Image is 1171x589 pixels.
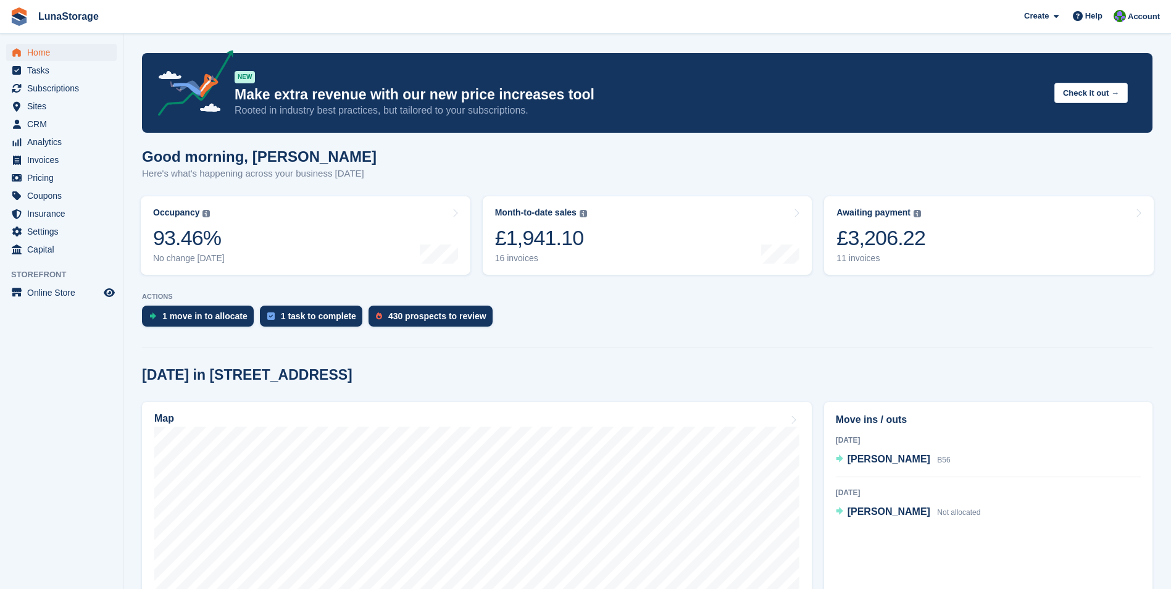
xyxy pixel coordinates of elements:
p: Rooted in industry best practices, but tailored to your subscriptions. [235,104,1044,117]
div: £1,941.10 [495,225,587,251]
a: menu [6,44,117,61]
span: Help [1085,10,1102,22]
span: Invoices [27,151,101,169]
a: menu [6,133,117,151]
span: Home [27,44,101,61]
div: No change [DATE] [153,253,225,264]
a: LunaStorage [33,6,104,27]
img: icon-info-grey-7440780725fd019a000dd9b08b2336e03edf1995a4989e88bcd33f0948082b44.svg [914,210,921,217]
img: task-75834270c22a3079a89374b754ae025e5fb1db73e45f91037f5363f120a921f8.svg [267,312,275,320]
img: stora-icon-8386f47178a22dfd0bd8f6a31ec36ba5ce8667c1dd55bd0f319d3a0aa187defe.svg [10,7,28,26]
span: Pricing [27,169,101,186]
span: Analytics [27,133,101,151]
a: 1 task to complete [260,306,369,333]
div: NEW [235,71,255,83]
div: [DATE] [836,487,1141,498]
span: Account [1128,10,1160,23]
div: £3,206.22 [836,225,925,251]
img: icon-info-grey-7440780725fd019a000dd9b08b2336e03edf1995a4989e88bcd33f0948082b44.svg [202,210,210,217]
img: prospect-51fa495bee0391a8d652442698ab0144808aea92771e9ea1ae160a38d050c398.svg [376,312,382,320]
a: 430 prospects to review [369,306,499,333]
span: Tasks [27,62,101,79]
span: Insurance [27,205,101,222]
div: [DATE] [836,435,1141,446]
div: 1 move in to allocate [162,311,248,321]
a: menu [6,205,117,222]
div: 430 prospects to review [388,311,486,321]
a: Awaiting payment £3,206.22 11 invoices [824,196,1154,275]
div: 16 invoices [495,253,587,264]
h2: Map [154,413,174,424]
a: Month-to-date sales £1,941.10 16 invoices [483,196,812,275]
a: menu [6,151,117,169]
p: Here's what's happening across your business [DATE] [142,167,377,181]
img: price-adjustments-announcement-icon-8257ccfd72463d97f412b2fc003d46551f7dbcb40ab6d574587a9cd5c0d94... [148,50,234,120]
p: ACTIONS [142,293,1152,301]
div: 1 task to complete [281,311,356,321]
h2: [DATE] in [STREET_ADDRESS] [142,367,352,383]
span: Create [1024,10,1049,22]
span: Not allocated [937,508,980,517]
span: [PERSON_NAME] [848,506,930,517]
div: 93.46% [153,225,225,251]
a: [PERSON_NAME] Not allocated [836,504,981,520]
p: Make extra revenue with our new price increases tool [235,86,1044,104]
h2: Move ins / outs [836,412,1141,427]
a: menu [6,169,117,186]
a: [PERSON_NAME] B56 [836,452,951,468]
span: [PERSON_NAME] [848,454,930,464]
span: Settings [27,223,101,240]
a: menu [6,98,117,115]
img: move_ins_to_allocate_icon-fdf77a2bb77ea45bf5b3d319d69a93e2d87916cf1d5bf7949dd705db3b84f3ca.svg [149,312,156,320]
a: menu [6,62,117,79]
span: B56 [937,456,950,464]
div: Awaiting payment [836,207,911,218]
a: 1 move in to allocate [142,306,260,333]
a: Occupancy 93.46% No change [DATE] [141,196,470,275]
span: Capital [27,241,101,258]
a: Preview store [102,285,117,300]
a: menu [6,187,117,204]
button: Check it out → [1054,83,1128,103]
a: menu [6,284,117,301]
a: menu [6,115,117,133]
span: Subscriptions [27,80,101,97]
span: Coupons [27,187,101,204]
div: 11 invoices [836,253,925,264]
img: Cathal Vaughan [1114,10,1126,22]
h1: Good morning, [PERSON_NAME] [142,148,377,165]
div: Occupancy [153,207,199,218]
img: icon-info-grey-7440780725fd019a000dd9b08b2336e03edf1995a4989e88bcd33f0948082b44.svg [580,210,587,217]
div: Month-to-date sales [495,207,577,218]
span: Online Store [27,284,101,301]
a: menu [6,223,117,240]
a: menu [6,241,117,258]
span: CRM [27,115,101,133]
a: menu [6,80,117,97]
span: Sites [27,98,101,115]
span: Storefront [11,269,123,281]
